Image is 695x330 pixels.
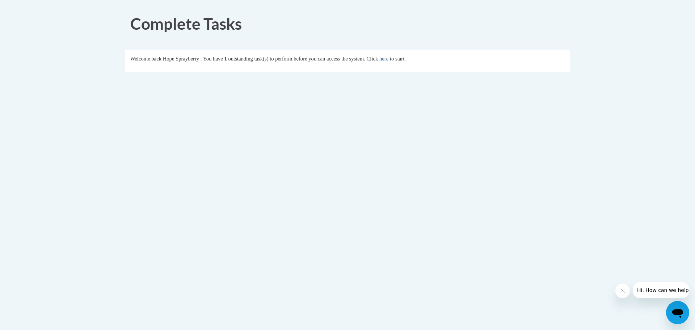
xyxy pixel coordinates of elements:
[201,56,223,62] span: . You have
[615,284,630,298] iframe: Close message
[379,56,388,62] a: here
[666,301,689,324] iframe: Button to launch messaging window
[130,14,242,33] span: Complete Tasks
[224,56,227,62] span: 1
[130,56,161,62] span: Welcome back
[163,56,199,62] span: Hope Sprayberry
[4,5,59,11] span: Hi. How can we help?
[633,282,689,298] iframe: Message from company
[390,56,406,62] span: to start.
[228,56,378,62] span: outstanding task(s) to perform before you can access the system. Click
